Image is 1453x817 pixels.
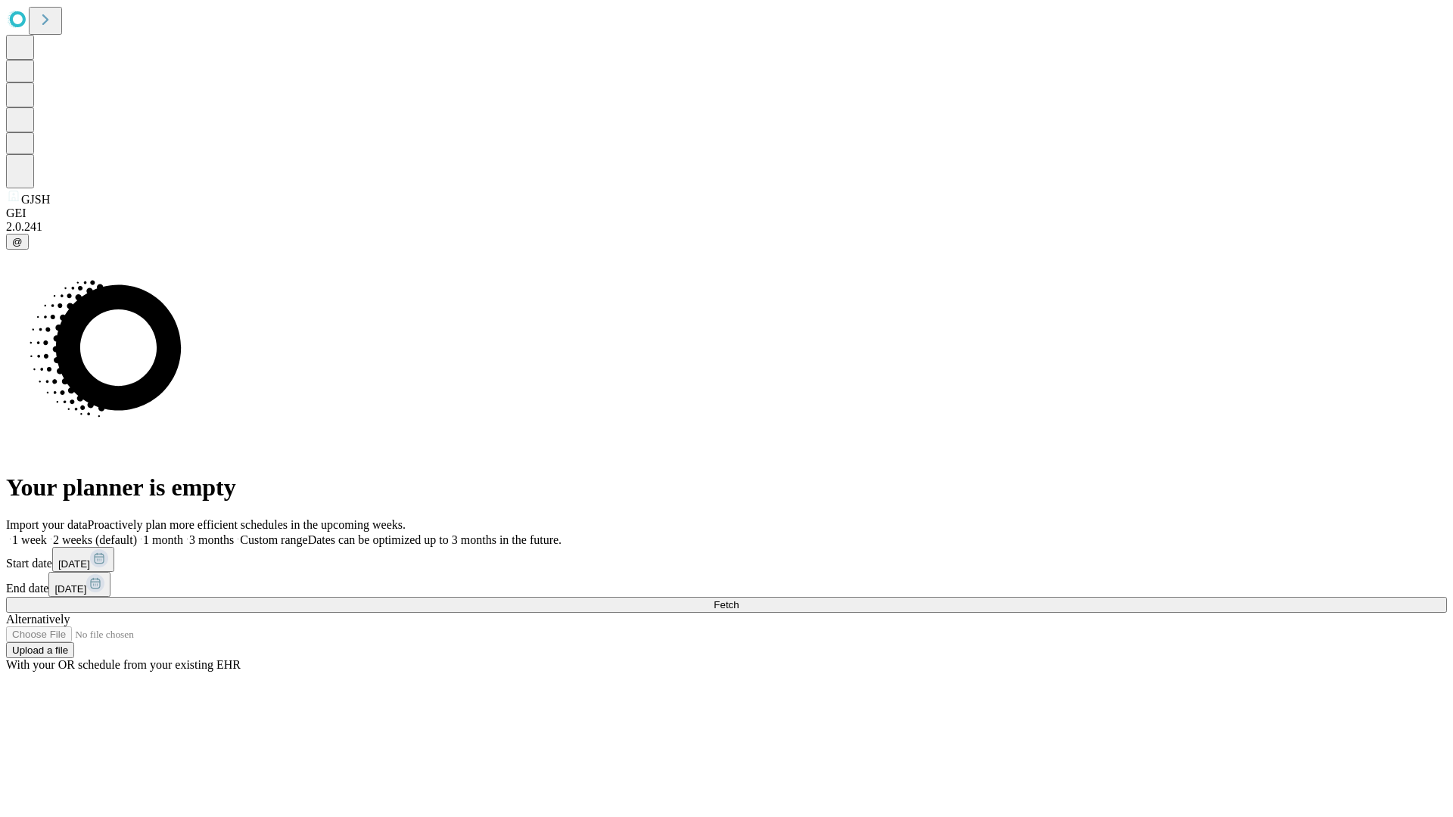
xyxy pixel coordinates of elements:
button: @ [6,234,29,250]
button: [DATE] [48,572,110,597]
span: 2 weeks (default) [53,533,137,546]
div: End date [6,572,1447,597]
span: 1 week [12,533,47,546]
span: Custom range [240,533,307,546]
div: 2.0.241 [6,220,1447,234]
span: GJSH [21,193,50,206]
span: Import your data [6,518,88,531]
span: @ [12,236,23,247]
span: Alternatively [6,613,70,626]
span: With your OR schedule from your existing EHR [6,658,241,671]
button: Fetch [6,597,1447,613]
div: Start date [6,547,1447,572]
span: [DATE] [58,558,90,570]
button: [DATE] [52,547,114,572]
h1: Your planner is empty [6,474,1447,502]
span: Proactively plan more efficient schedules in the upcoming weeks. [88,518,406,531]
span: 3 months [189,533,234,546]
button: Upload a file [6,642,74,658]
div: GEI [6,207,1447,220]
span: Fetch [714,599,739,610]
span: Dates can be optimized up to 3 months in the future. [308,533,562,546]
span: 1 month [143,533,183,546]
span: [DATE] [54,583,86,595]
